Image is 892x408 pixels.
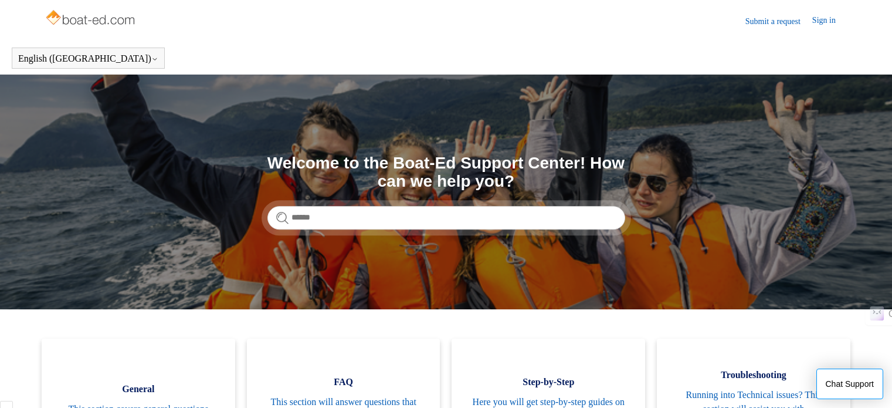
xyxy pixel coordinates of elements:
[264,375,423,389] span: FAQ
[469,375,628,389] span: Step-by-Step
[816,369,884,399] button: Chat Support
[812,14,847,28] a: Sign in
[45,7,138,31] img: Boat-Ed Help Center home page
[267,154,625,191] h1: Welcome to the Boat-Ed Support Center! How can we help you?
[745,15,812,28] a: Submit a request
[267,206,625,230] input: Search
[59,382,218,396] span: General
[674,368,833,382] span: Troubleshooting
[18,53,158,64] button: English ([GEOGRAPHIC_DATA])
